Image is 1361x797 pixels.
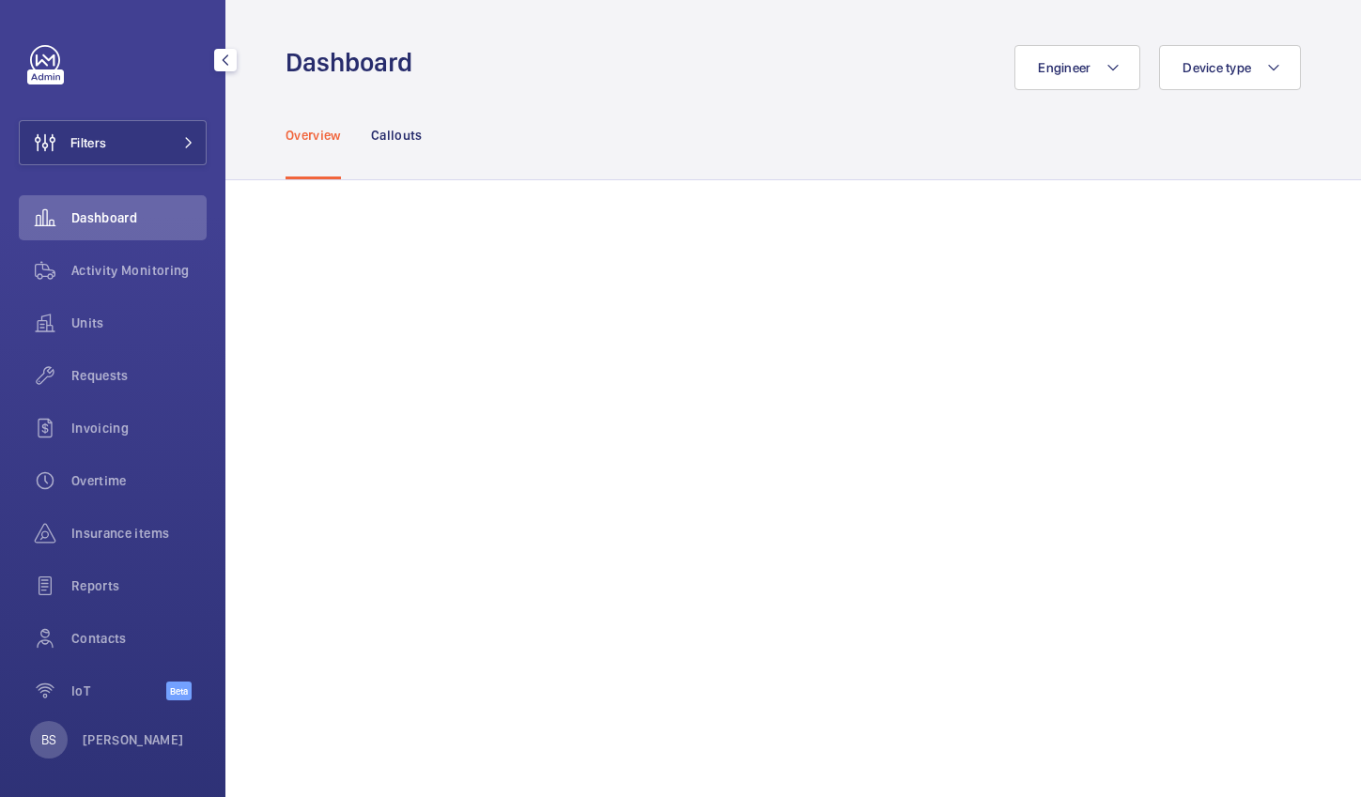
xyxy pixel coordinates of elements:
[1183,60,1251,75] span: Device type
[71,261,207,280] span: Activity Monitoring
[71,471,207,490] span: Overtime
[71,682,166,700] span: IoT
[1014,45,1140,90] button: Engineer
[70,133,106,152] span: Filters
[71,576,207,595] span: Reports
[41,730,56,749] p: BS
[371,126,423,145] p: Callouts
[166,682,192,700] span: Beta
[1159,45,1301,90] button: Device type
[19,120,207,165] button: Filters
[71,314,207,332] span: Units
[286,45,424,80] h1: Dashboard
[71,629,207,648] span: Contacts
[71,419,207,437] span: Invoicing
[286,126,341,145] p: Overview
[1038,60,1090,75] span: Engineer
[83,730,184,749] p: [PERSON_NAME]
[71,366,207,385] span: Requests
[71,524,207,543] span: Insurance items
[71,208,207,227] span: Dashboard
